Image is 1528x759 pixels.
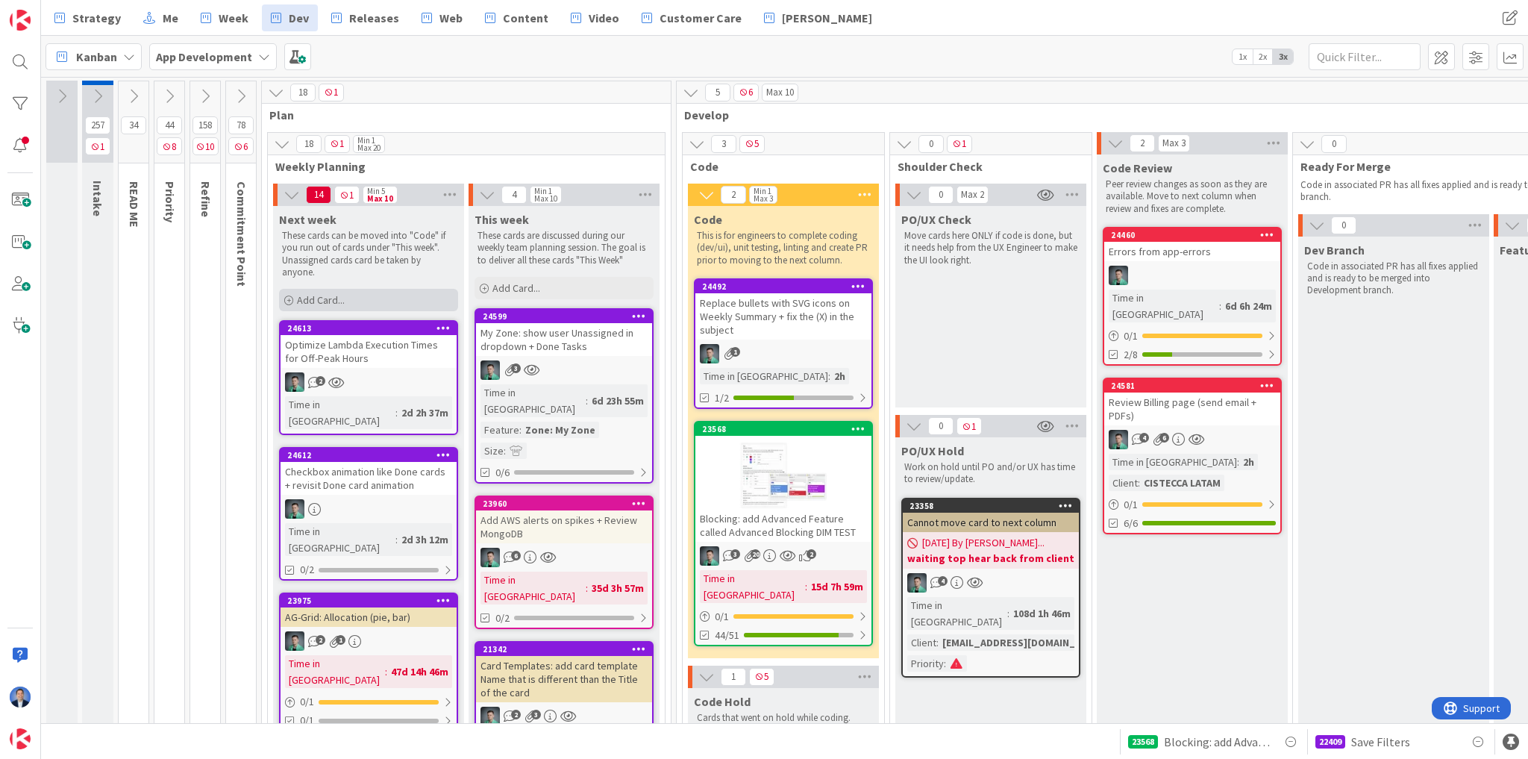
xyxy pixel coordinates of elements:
[198,181,213,217] span: Refine
[476,310,652,323] div: 24599
[1104,242,1280,261] div: Errors from app-errors
[10,687,31,708] img: DP
[1219,298,1221,314] span: :
[1140,475,1224,491] div: CISTECCA LATAM
[395,405,398,421] span: :
[1109,475,1138,491] div: Client
[398,405,452,421] div: 2d 2h 37m
[807,578,867,595] div: 15d 7h 59m
[503,9,548,27] span: Content
[504,443,506,459] span: :
[357,137,375,144] div: Min 1
[476,643,652,702] div: 21342Card Templates: add card template Name that is different than the Title of the card
[192,116,218,134] span: 158
[1007,605,1009,622] span: :
[928,417,954,435] span: 0
[285,631,304,651] img: VP
[475,212,529,227] span: This week
[85,137,110,155] span: 1
[322,4,408,31] a: Releases
[228,137,254,155] span: 6
[903,499,1079,513] div: 23358
[588,580,648,596] div: 35d 3h 57m
[281,594,457,627] div: 23975AG-Grid: Allocation (pie, bar)
[901,498,1080,678] a: 23358Cannot move card to next column[DATE] By [PERSON_NAME]...waiting top hear back from clientVP...
[715,628,739,643] span: 44/51
[1304,243,1365,257] span: Dev Branch
[511,710,521,719] span: 2
[289,9,309,27] span: Dev
[281,594,457,607] div: 23975
[782,9,872,27] span: [PERSON_NAME]
[127,181,142,228] span: READ ME
[281,322,457,368] div: 24613Optimize Lambda Execution Times for Off-Peak Hours
[562,4,628,31] a: Video
[907,597,1007,630] div: Time in [GEOGRAPHIC_DATA]
[46,4,130,31] a: Strategy
[901,443,964,458] span: PO/UX Hold
[72,9,121,27] span: Strategy
[275,159,646,174] span: Weekly Planning
[76,48,117,66] span: Kanban
[633,4,751,31] a: Customer Care
[495,465,510,481] span: 0/6
[439,9,463,27] span: Web
[928,186,954,204] span: 0
[398,531,452,548] div: 2d 3h 12m
[1130,134,1155,152] span: 2
[285,523,395,556] div: Time in [GEOGRAPHIC_DATA]
[279,320,458,435] a: 24613Optimize Lambda Execution Times for Off-Peak HoursVPTime in [GEOGRAPHIC_DATA]:2d 2h 37m
[1104,228,1280,261] div: 24460Errors from app-errors
[1104,228,1280,242] div: 24460
[755,4,881,31] a: [PERSON_NAME]
[807,549,816,559] span: 2
[228,116,254,134] span: 78
[279,593,458,731] a: 23975AG-Grid: Allocation (pie, bar)VPTime in [GEOGRAPHIC_DATA]:47d 14h 46m0/10/1
[480,707,500,726] img: VP
[1351,733,1410,751] span: Save Filters
[586,580,588,596] span: :
[269,107,652,122] span: Plan
[1253,49,1273,64] span: 2x
[700,546,719,566] img: VP
[695,293,871,340] div: Replace bullets with SVG icons on Weekly Summary + fix the (X) in the subject
[281,322,457,335] div: 24613
[730,549,740,559] span: 3
[285,372,304,392] img: VP
[495,610,510,626] span: 0/2
[1321,135,1347,153] span: 0
[157,116,182,134] span: 44
[367,187,385,195] div: Min 5
[395,531,398,548] span: :
[830,368,849,384] div: 2h
[281,449,457,495] div: 24612Checkbox animation like Done cards + revisit Done card animation
[947,135,972,153] span: 1
[695,344,871,363] div: VP
[711,135,736,153] span: 3
[475,308,654,484] a: 24599My Zone: show user Unassigned in dropdown + Done TasksVPTime in [GEOGRAPHIC_DATA]:6d 23h 55m...
[918,135,944,153] span: 0
[531,710,541,719] span: 3
[715,390,729,406] span: 1/2
[511,551,521,560] span: 6
[476,497,652,543] div: 23960Add AWS alerts on spikes + Review MongoDB
[1104,393,1280,425] div: Review Billing page (send email + PDFs)
[279,212,336,227] span: Next week
[31,2,68,20] span: Support
[907,551,1074,566] b: waiting top hear back from client
[589,9,619,27] span: Video
[501,186,527,204] span: 4
[1104,430,1280,449] div: VP
[1104,266,1280,285] div: VP
[1111,381,1280,391] div: 24581
[1124,516,1138,531] span: 6/6
[279,447,458,581] a: 24612Checkbox animation like Done cards + revisit Done card animationVPTime in [GEOGRAPHIC_DATA]:...
[192,137,219,155] span: 10
[480,360,500,380] img: VP
[90,181,105,216] span: Intake
[281,499,457,519] div: VP
[511,363,521,373] span: 3
[413,4,472,31] a: Web
[1106,178,1279,215] p: Peer review changes as soon as they are available. Move to next column when review and fixes are ...
[477,230,651,266] p: These cards are discussed during our weekly team planning session. The goal is to deliver all the...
